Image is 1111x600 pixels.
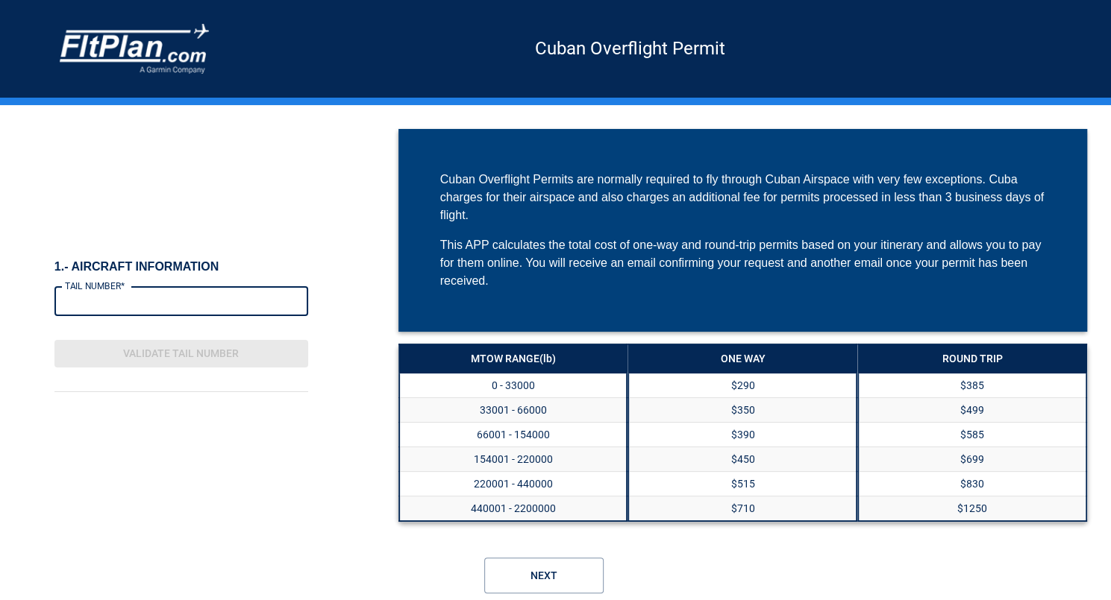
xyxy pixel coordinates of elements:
[399,423,628,447] th: 66001 - 154000
[209,48,1051,49] h5: Cuban Overflight Permit
[440,171,1045,224] div: Cuban Overflight Permits are normally required to fly through Cuban Airspace with very few except...
[399,373,628,398] th: 0 - 33000
[484,558,604,593] button: Next
[628,344,857,373] th: ONE WAY
[628,423,857,447] td: $390
[858,398,1086,423] td: $499
[399,447,628,472] th: 154001 - 220000
[54,259,308,274] h6: 1.- AIRCRAFT INFORMATION
[628,373,857,398] td: $290
[858,344,1086,373] th: ROUND TRIP
[399,472,628,496] th: 220001 - 440000
[858,373,1086,398] td: $385
[399,344,628,373] th: MTOW RANGE (lb)
[858,496,1086,522] td: $1250
[399,398,628,423] th: 33001 - 66000
[858,447,1086,472] td: $699
[398,344,628,522] table: a dense table
[399,496,628,522] th: 440001 - 2200000
[628,496,857,522] td: $710
[628,472,857,496] td: $515
[65,280,125,292] label: TAIL NUMBER*
[440,236,1045,290] div: This APP calculates the total cost of one-way and round-trip permits based on your itinerary and ...
[60,24,209,74] img: COMPANY LOGO
[628,398,857,423] td: $350
[858,423,1086,447] td: $585
[858,472,1086,496] td: $830
[857,344,1087,522] table: a dense table
[628,447,857,472] td: $450
[628,344,857,522] table: a dense table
